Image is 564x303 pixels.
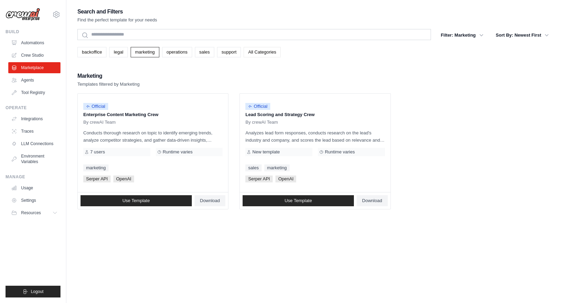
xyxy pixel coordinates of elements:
[6,8,40,21] img: Logo
[83,120,116,125] span: By crewAI Team
[8,207,60,218] button: Resources
[325,149,355,155] span: Runtime varies
[245,103,270,110] span: Official
[8,50,60,61] a: Crew Studio
[83,176,111,182] span: Serper API
[195,195,226,206] a: Download
[6,105,60,111] div: Operate
[77,7,157,17] h2: Search and Filters
[77,17,157,23] p: Find the perfect template for your needs
[77,81,140,88] p: Templates filtered by Marketing
[8,62,60,73] a: Marketplace
[31,289,44,294] span: Logout
[113,176,134,182] span: OpenAI
[284,198,312,203] span: Use Template
[252,149,280,155] span: New template
[8,113,60,124] a: Integrations
[6,286,60,297] button: Logout
[6,174,60,180] div: Manage
[245,176,273,182] span: Serper API
[245,120,278,125] span: By crewAI Team
[6,29,60,35] div: Build
[163,149,193,155] span: Runtime varies
[83,111,223,118] p: Enterprise Content Marketing Crew
[357,195,388,206] a: Download
[195,47,214,57] a: sales
[83,103,108,110] span: Official
[109,47,128,57] a: legal
[275,176,296,182] span: OpenAI
[83,129,223,144] p: Conducts thorough research on topic to identify emerging trends, analyze competitor strategies, a...
[8,37,60,48] a: Automations
[243,195,354,206] a: Use Template
[8,75,60,86] a: Agents
[264,164,290,171] a: marketing
[131,47,159,57] a: marketing
[90,149,105,155] span: 7 users
[8,87,60,98] a: Tool Registry
[8,195,60,206] a: Settings
[8,138,60,149] a: LLM Connections
[217,47,241,57] a: support
[492,29,553,41] button: Sort By: Newest First
[83,164,109,171] a: marketing
[436,29,487,41] button: Filter: Marketing
[362,198,382,203] span: Download
[244,47,281,57] a: All Categories
[162,47,192,57] a: operations
[200,198,220,203] span: Download
[8,126,60,137] a: Traces
[77,71,140,81] h2: Marketing
[77,47,106,57] a: backoffice
[245,129,385,144] p: Analyzes lead form responses, conducts research on the lead's industry and company, and scores th...
[122,198,150,203] span: Use Template
[81,195,192,206] a: Use Template
[245,164,261,171] a: sales
[21,210,41,216] span: Resources
[8,151,60,167] a: Environment Variables
[245,111,385,118] p: Lead Scoring and Strategy Crew
[8,182,60,193] a: Usage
